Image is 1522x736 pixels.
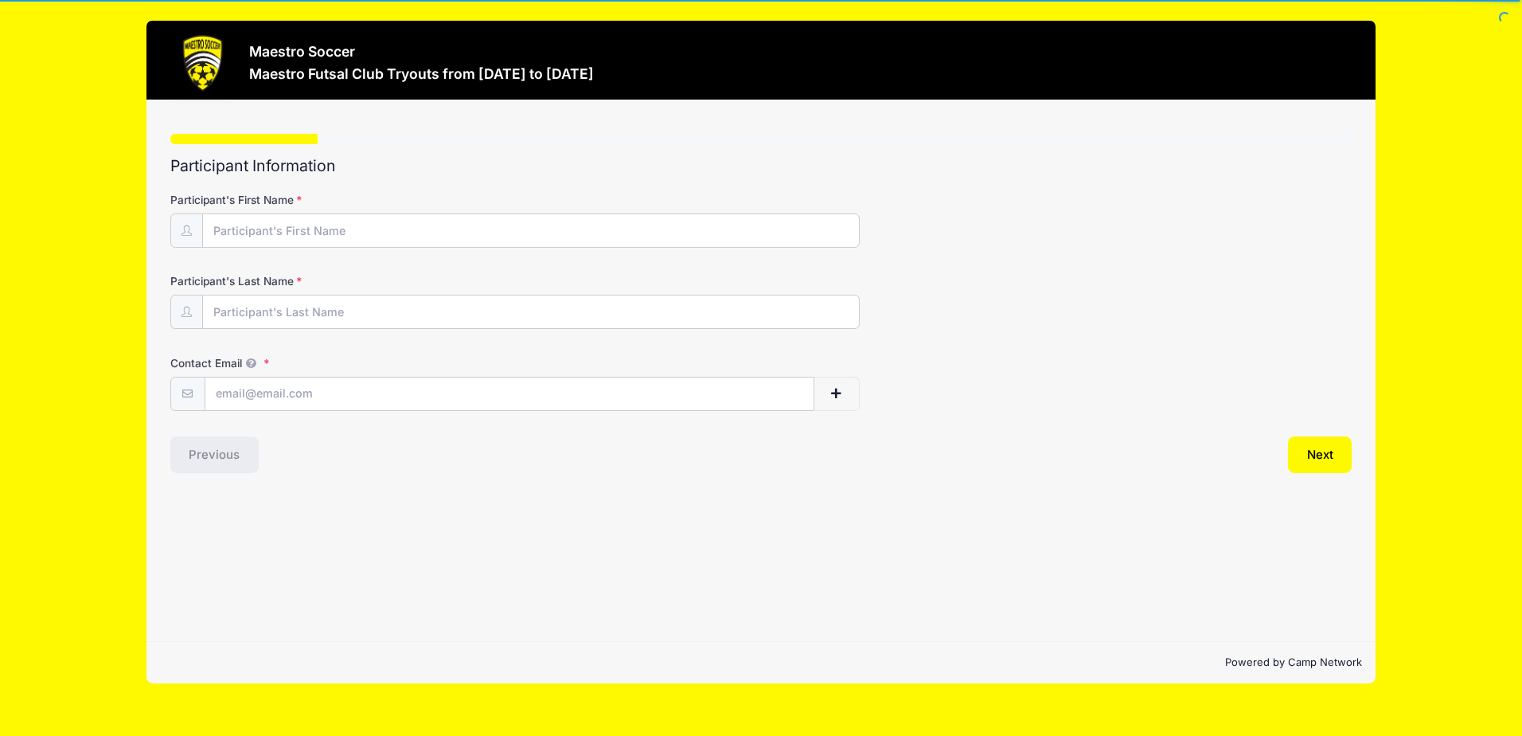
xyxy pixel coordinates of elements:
h2: Participant Information [170,157,1352,175]
label: Contact Email [170,355,564,371]
label: Participant's Last Name [170,273,564,289]
input: Participant's First Name [202,213,860,248]
button: Next [1288,437,1352,473]
input: Participant's Last Name [202,295,860,329]
input: email@email.com [205,377,814,411]
h3: Maestro Futsal Club Tryouts from [DATE] to [DATE] [249,65,594,82]
h3: Maestro Soccer [249,43,594,60]
label: Participant's First Name [170,192,564,208]
p: Powered by Camp Network [160,655,1363,671]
